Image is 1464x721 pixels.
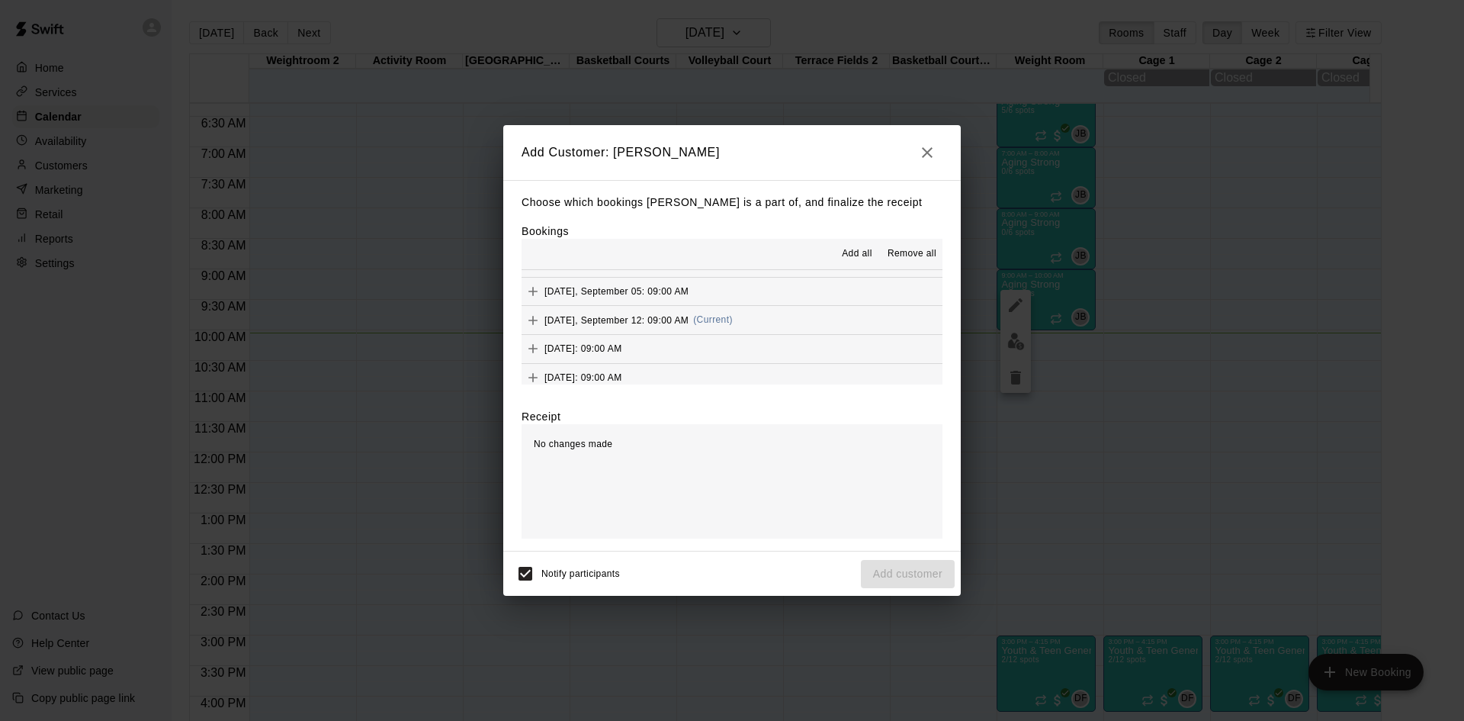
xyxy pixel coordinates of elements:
span: [DATE], September 12: 09:00 AM [544,314,689,325]
span: [DATE]: 09:00 AM [544,372,622,382]
button: Add[DATE], September 12: 09:00 AM(Current) [522,306,942,334]
span: Notify participants [541,569,620,580]
button: Add[DATE]: 09:00 AM [522,364,942,392]
span: Remove all [888,246,936,262]
span: Add [522,371,544,382]
button: Add all [833,242,881,266]
span: Add [522,343,544,354]
span: [DATE]: 09:00 AM [544,343,622,354]
span: No changes made [534,439,612,449]
label: Receipt [522,409,560,424]
button: Add[DATE], September 05: 09:00 AM [522,278,942,306]
h2: Add Customer: [PERSON_NAME] [503,125,961,180]
button: Remove all [881,242,942,266]
span: Add [522,314,544,325]
span: [DATE], September 05: 09:00 AM [544,285,689,296]
label: Bookings [522,225,569,237]
span: Add [522,285,544,296]
span: (Current) [693,314,733,325]
p: Choose which bookings [PERSON_NAME] is a part of, and finalize the receipt [522,193,942,212]
span: Add all [842,246,872,262]
button: Add[DATE]: 09:00 AM [522,335,942,363]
